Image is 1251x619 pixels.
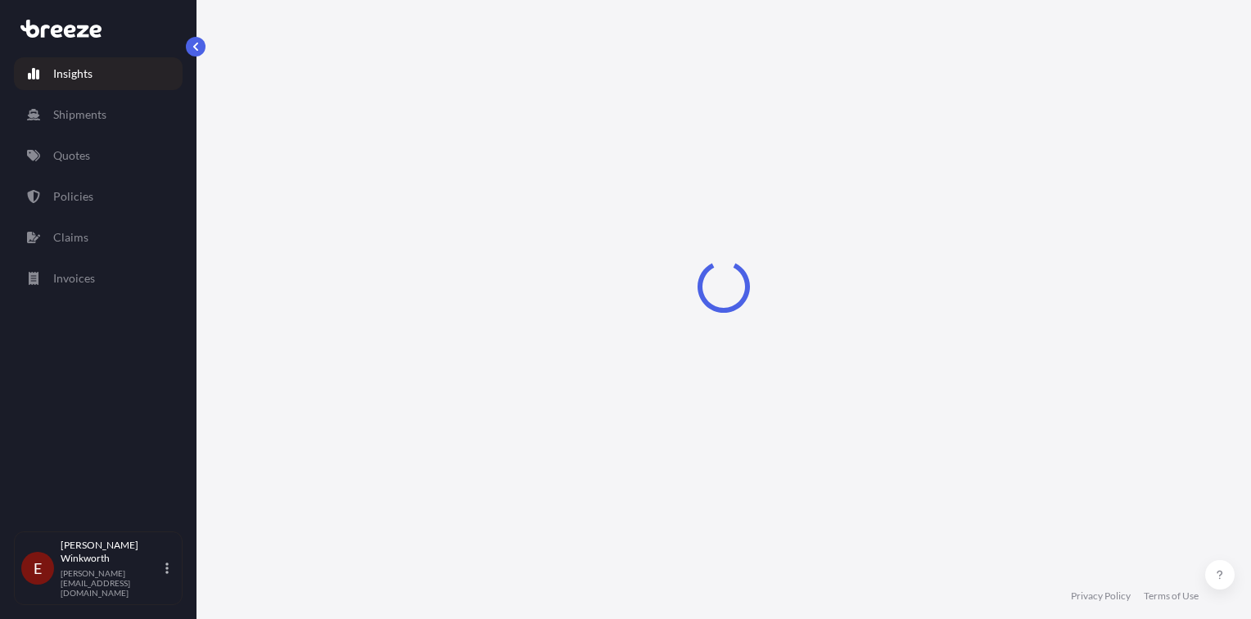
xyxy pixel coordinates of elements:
[53,66,93,82] p: Insights
[61,539,162,565] p: [PERSON_NAME] Winkworth
[53,106,106,123] p: Shipments
[14,262,183,295] a: Invoices
[14,180,183,213] a: Policies
[1144,590,1199,603] a: Terms of Use
[1071,590,1131,603] a: Privacy Policy
[53,229,88,246] p: Claims
[61,568,162,598] p: [PERSON_NAME][EMAIL_ADDRESS][DOMAIN_NAME]
[14,98,183,131] a: Shipments
[53,270,95,287] p: Invoices
[14,221,183,254] a: Claims
[14,139,183,172] a: Quotes
[34,560,42,576] span: E
[53,188,93,205] p: Policies
[53,147,90,164] p: Quotes
[14,57,183,90] a: Insights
